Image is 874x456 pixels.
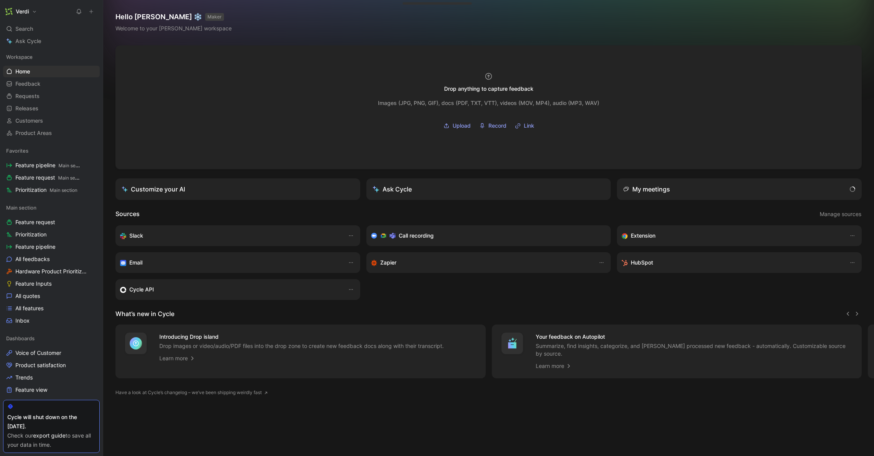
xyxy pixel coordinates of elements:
a: Prioritization [3,229,100,240]
div: Main section [3,202,100,213]
h3: Cycle API [129,285,154,294]
h3: Zapier [380,258,396,267]
div: Drop anything to capture feedback [444,84,533,93]
h3: HubSpot [631,258,653,267]
span: Record [488,121,506,130]
a: Feature request [3,216,100,228]
p: Summarize, find insights, categorize, and [PERSON_NAME] processed new feedback - automatically. C... [536,342,853,358]
span: Feature request [15,174,81,182]
a: Ask Cycle [3,35,100,47]
span: Feature request [15,218,55,226]
span: Trends [15,374,33,381]
h2: What’s new in Cycle [115,309,174,318]
span: Feature pipeline [15,161,81,170]
div: Images (JPG, PNG, GIF), docs (PDF, TXT, VTT), videos (MOV, MP4), audio (MP3, WAV) [378,98,599,108]
span: All feedbacks [15,255,50,263]
a: Requests [3,90,100,102]
span: Workspace [6,53,33,61]
a: Hardware Product Prioritization [3,266,100,277]
div: Capture feedback from thousands of sources with Zapier (survey results, recordings, sheets, etc). [371,258,591,267]
div: Favorites [3,145,100,156]
span: Main section [58,175,86,181]
div: Search [3,23,100,35]
button: VerdiVerdi [3,6,39,17]
a: Product Areas [3,127,100,139]
h2: Sources [115,209,140,219]
button: Ask Cycle [366,178,611,200]
span: Favorites [6,147,28,155]
h1: Hello [PERSON_NAME] ❄️ [115,12,232,22]
span: Home [15,68,30,75]
button: Record [476,120,509,131]
span: Customers [15,117,43,125]
span: Main section [58,163,86,168]
span: Feature Inputs [15,280,52,288]
h3: Slack [129,231,143,240]
div: Welcome to your [PERSON_NAME] workspace [115,24,232,33]
span: Main section [6,204,37,211]
a: Customer view [3,396,100,408]
a: All feedbacks [3,253,100,265]
span: Voice of Customer [15,349,61,357]
span: All features [15,305,43,312]
h3: Call recording [399,231,434,240]
a: Feature view [3,384,100,396]
button: Manage sources [819,209,862,219]
span: Ask Cycle [15,37,41,46]
button: Link [512,120,537,131]
div: Dashboards [3,333,100,344]
h4: Introducing Drop island [159,332,444,341]
div: Customize your AI [122,185,185,194]
span: Feature pipeline [15,243,55,251]
a: Have a look at Cycle’s changelog – we’ve been shipping weirdly fast [115,389,268,396]
span: Product Areas [15,129,52,137]
a: Learn more [159,354,196,363]
span: Manage sources [820,210,861,219]
a: Releases [3,103,100,114]
span: All quotes [15,292,40,300]
button: Upload [441,120,473,131]
span: Requests [15,92,40,100]
a: Feature Inputs [3,278,100,290]
a: Voice of Customer [3,347,100,359]
span: Feedback [15,80,40,88]
div: Record & transcribe meetings from Zoom, Meet & Teams. [371,231,600,240]
a: Learn more [536,361,572,371]
a: Customize your AI [115,178,360,200]
span: Inbox [15,317,30,325]
div: Sync customers & send feedback from custom sources. Get inspired by our favorite use case [120,285,340,294]
div: Main sectionFeature requestPrioritizationFeature pipelineAll feedbacksHardware Product Prioritiza... [3,202,100,326]
a: export guide [33,432,65,439]
a: Feature pipelineMain section [3,160,100,171]
div: My meetings [623,185,670,194]
a: Feature requestMain section [3,172,100,183]
div: Capture feedback from anywhere on the web [622,231,842,240]
a: Customers [3,115,100,126]
h3: Extension [631,231,655,240]
h3: Email [129,258,142,267]
div: Workspace [3,51,100,63]
button: MAKER [205,13,224,21]
span: Link [524,121,534,130]
h4: Your feedback on Autopilot [536,332,853,341]
a: PrioritizationMain section [3,184,100,196]
span: Releases [15,105,38,112]
a: All quotes [3,290,100,302]
div: DashboardsVoice of CustomerProduct satisfactionTrendsFeature viewCustomer view [3,333,100,408]
a: Inbox [3,315,100,326]
div: Check our to save all your data in time. [7,431,95,449]
a: Product satisfaction [3,359,100,371]
span: Product satisfaction [15,361,66,369]
a: Feedback [3,78,100,90]
span: Feature view [15,386,47,394]
h1: Verdi [16,8,29,15]
a: All features [3,303,100,314]
span: Prioritization [15,231,47,238]
div: Ask Cycle [373,185,412,194]
span: Upload [453,121,471,130]
span: Prioritization [15,186,77,194]
span: Hardware Product Prioritization [15,268,89,275]
span: Customer view [15,398,53,406]
img: Verdi [5,8,13,15]
span: Dashboards [6,335,35,342]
